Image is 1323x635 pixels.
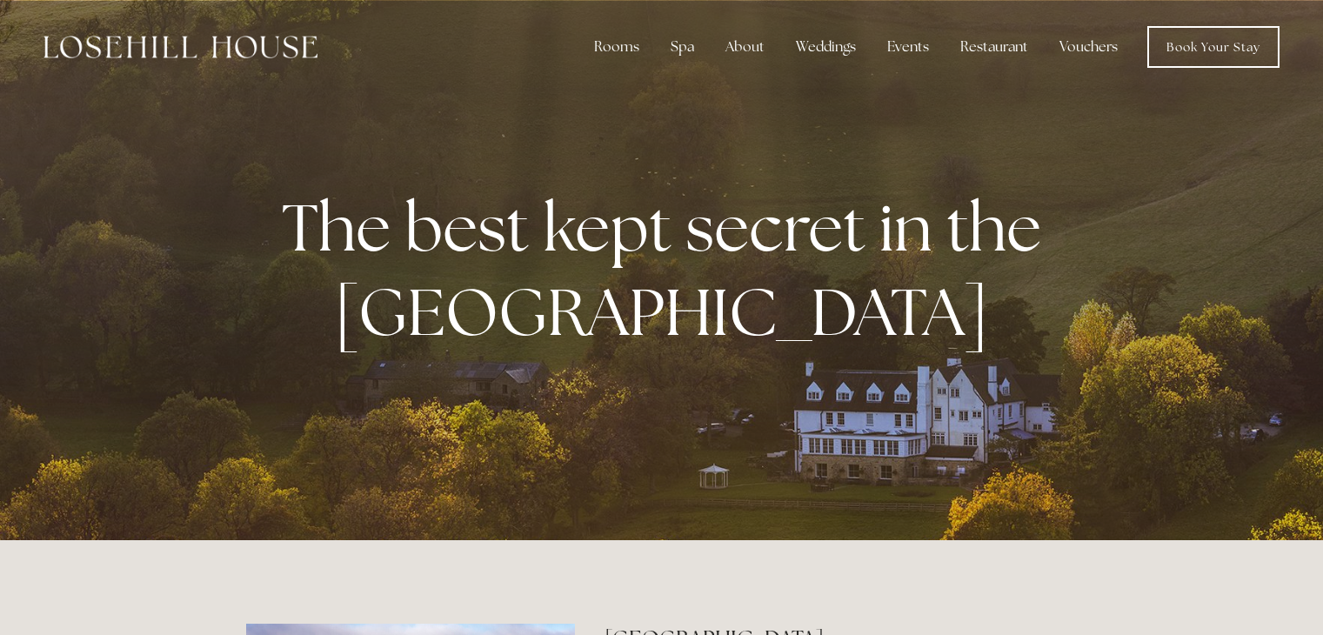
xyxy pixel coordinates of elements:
a: Book Your Stay [1147,26,1280,68]
img: Losehill House [43,36,317,58]
strong: The best kept secret in the [GEOGRAPHIC_DATA] [282,184,1055,355]
a: Vouchers [1046,30,1132,64]
div: About [712,30,778,64]
div: Events [873,30,943,64]
div: Weddings [782,30,870,64]
div: Restaurant [946,30,1042,64]
div: Spa [657,30,708,64]
div: Rooms [580,30,653,64]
